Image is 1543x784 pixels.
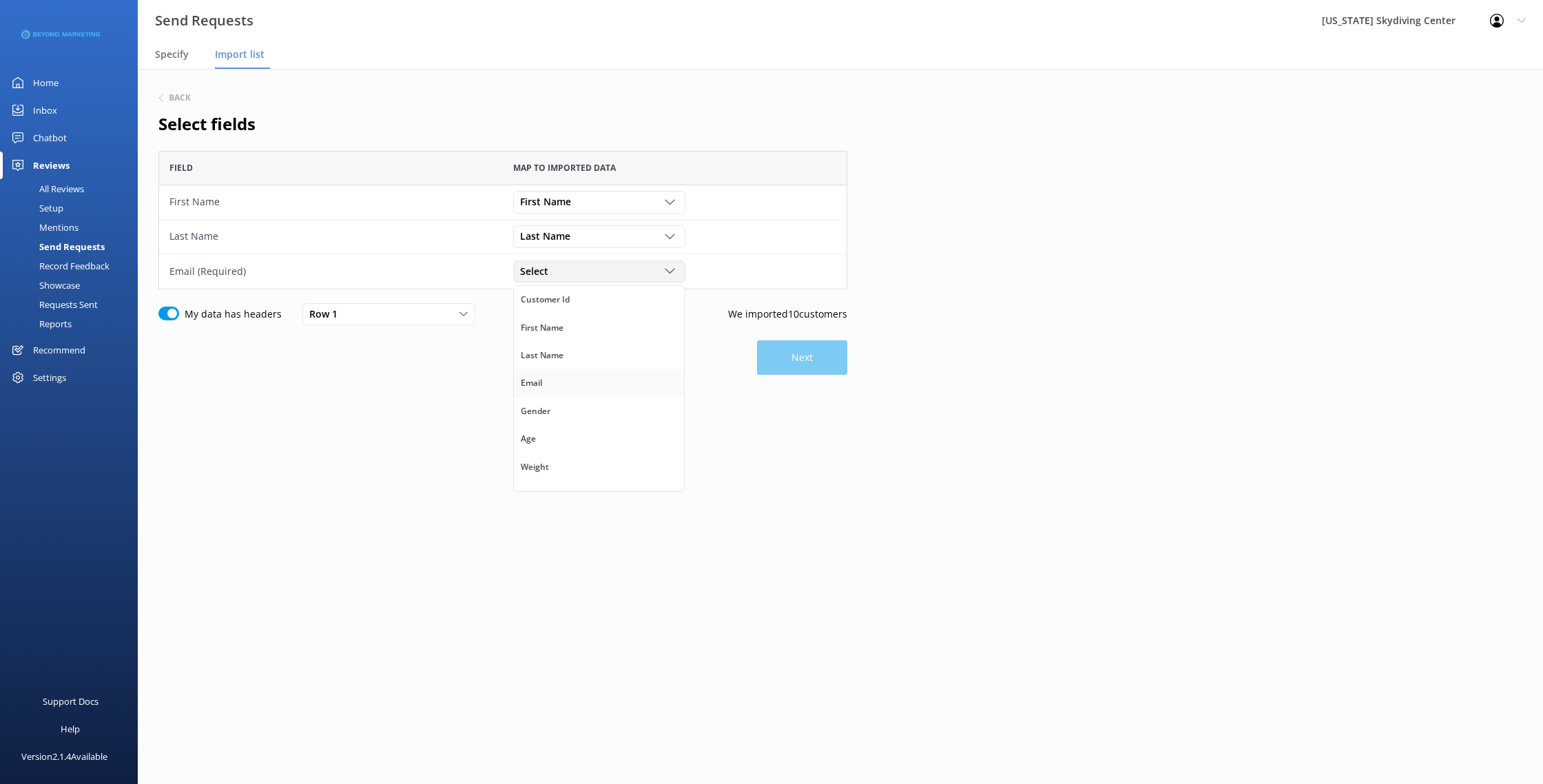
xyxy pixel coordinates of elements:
div: All Reviews [8,179,84,198]
a: Mentions [8,218,138,237]
div: Last Name [521,349,563,362]
div: grid [158,185,847,289]
a: Setup [8,198,138,218]
div: Customer Id [521,293,570,307]
span: Select [520,264,557,279]
div: Chatbot [33,124,67,152]
h2: Select fields [158,111,847,137]
span: Row 1 [309,307,346,322]
a: Reports [8,314,138,333]
div: Setup [8,198,63,218]
div: First Name [521,321,563,335]
img: 3-1676954853.png [21,30,100,40]
label: My data has headers [185,307,282,322]
div: Day of birth [521,488,567,502]
div: Inbox [33,96,57,124]
div: Send Requests [8,237,105,256]
a: All Reviews [8,179,138,198]
span: Specify [155,48,189,61]
span: Map to imported data [513,161,616,174]
div: Reports [8,314,72,333]
div: Recommend [33,336,85,364]
a: Requests Sent [8,295,138,314]
a: Showcase [8,276,138,295]
a: Send Requests [8,237,138,256]
div: Home [33,69,59,96]
div: Mentions [8,218,79,237]
a: Record Feedback [8,256,138,276]
div: Version 2.1.4 Available [21,743,107,770]
h3: Send Requests [155,10,253,32]
span: Last Name [520,229,579,244]
div: Showcase [8,276,80,295]
div: Help [61,715,80,743]
div: Email [521,376,542,390]
div: Last Name [169,229,493,244]
span: Import list [215,48,265,61]
div: Support Docs [43,688,99,715]
span: Field [169,161,193,174]
div: Settings [33,364,66,391]
div: Email (Required) [169,264,493,279]
div: Record Feedback [8,256,110,276]
button: Back [158,94,191,102]
div: Requests Sent [8,295,98,314]
div: Gender [521,404,550,418]
div: Age [521,432,536,446]
h6: Back [169,94,191,102]
span: First Name [520,194,579,209]
div: Reviews [33,152,70,179]
div: First Name [169,194,493,209]
p: We imported 10 customers [728,307,847,322]
div: Weight [521,460,549,474]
